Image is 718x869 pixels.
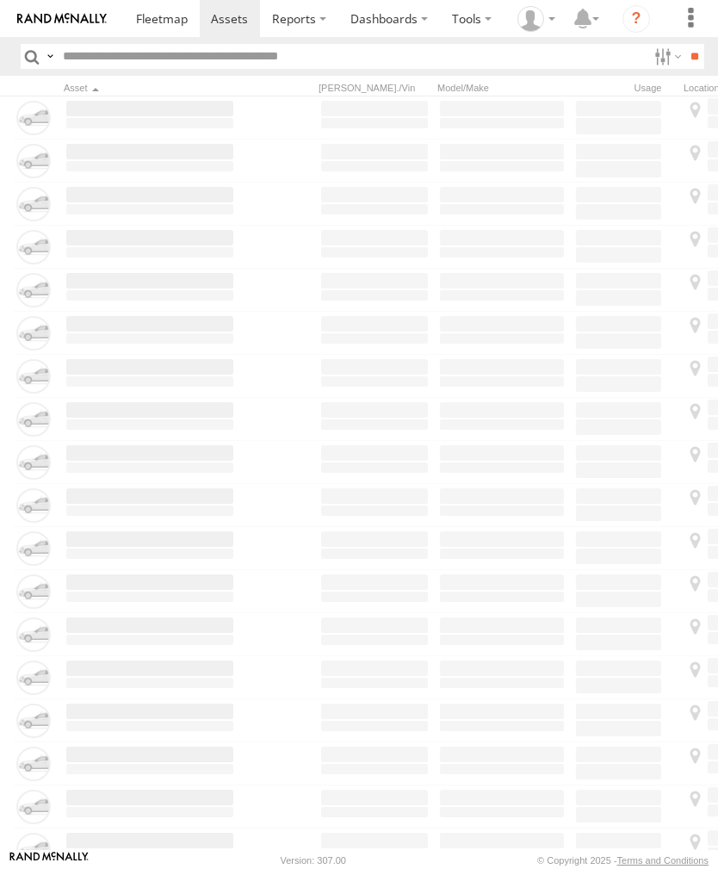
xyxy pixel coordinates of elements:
div: Model/Make [437,82,566,94]
label: Search Filter Options [647,44,684,69]
img: rand-logo.svg [17,13,107,25]
div: © Copyright 2025 - [537,855,709,866]
div: David Littlefield [511,6,561,32]
div: Click to Sort [64,82,236,94]
label: Search Query [43,44,57,69]
i: ? [622,5,650,33]
a: Terms and Conditions [617,855,709,866]
div: Version: 307.00 [281,855,346,866]
a: Visit our Website [9,852,89,869]
div: Usage [573,82,677,94]
div: [PERSON_NAME]./Vin [319,82,430,94]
